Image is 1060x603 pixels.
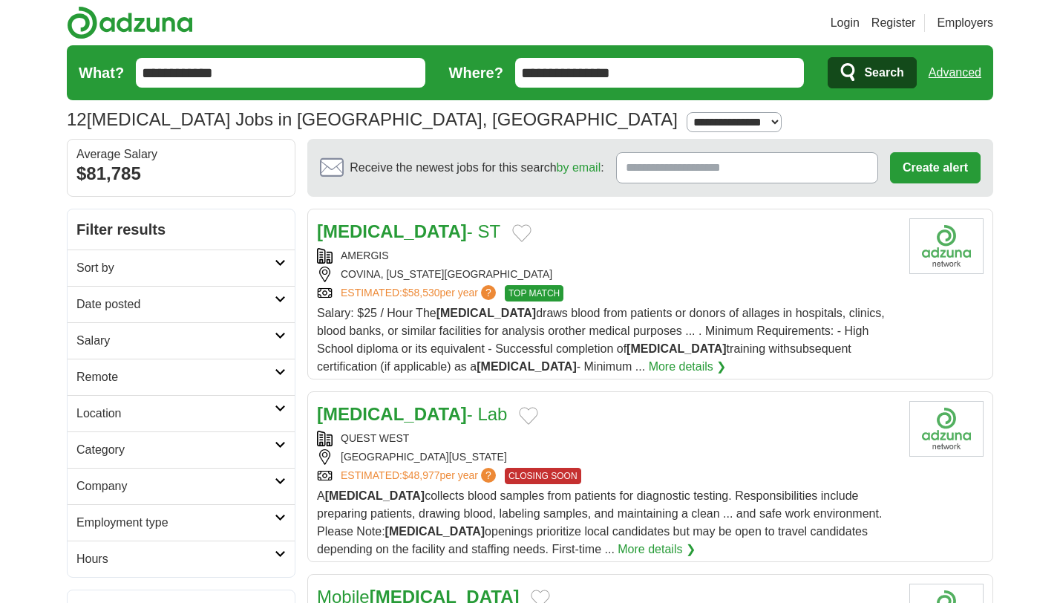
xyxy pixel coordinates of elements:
[864,58,903,88] span: Search
[317,489,882,555] span: A collects blood samples from patients for diagnostic testing. Responsibilities include preparing...
[909,218,984,274] img: Company logo
[76,477,275,495] h2: Company
[68,286,295,322] a: Date posted
[317,431,897,446] div: QUEST WEST
[557,161,601,174] a: by email
[76,405,275,423] h2: Location
[341,285,499,301] a: ESTIMATED:$58,530per year?
[79,62,124,84] label: What?
[68,431,295,468] a: Category
[317,267,897,282] div: COVINA, [US_STATE][GEOGRAPHIC_DATA]
[67,106,87,133] span: 12
[626,342,727,355] strong: [MEDICAL_DATA]
[481,285,496,300] span: ?
[937,14,993,32] a: Employers
[350,159,603,177] span: Receive the newest jobs for this search :
[929,58,981,88] a: Advanced
[76,441,275,459] h2: Category
[68,468,295,504] a: Company
[519,407,538,425] button: Add to favorite jobs
[402,469,440,481] span: $48,977
[341,468,499,484] a: ESTIMATED:$48,977per year?
[76,368,275,386] h2: Remote
[76,160,286,187] div: $81,785
[76,259,275,277] h2: Sort by
[76,149,286,160] div: Average Salary
[317,449,897,465] div: [GEOGRAPHIC_DATA][US_STATE]
[828,57,916,88] button: Search
[505,468,581,484] span: CLOSING SOON
[402,287,440,299] span: $58,530
[436,307,537,319] strong: [MEDICAL_DATA]
[317,221,467,241] strong: [MEDICAL_DATA]
[68,209,295,250] h2: Filter results
[317,248,897,264] div: AMERGIS
[909,401,984,457] img: Company logo
[890,152,981,183] button: Create alert
[317,404,507,424] a: [MEDICAL_DATA]- Lab
[68,395,295,431] a: Location
[481,468,496,483] span: ?
[67,109,678,129] h1: [MEDICAL_DATA] Jobs in [GEOGRAPHIC_DATA], [GEOGRAPHIC_DATA]
[871,14,916,32] a: Register
[68,541,295,577] a: Hours
[68,504,295,541] a: Employment type
[831,14,860,32] a: Login
[385,525,485,538] strong: [MEDICAL_DATA]
[76,296,275,313] h2: Date posted
[618,541,696,558] a: More details ❯
[68,250,295,286] a: Sort by
[477,360,577,373] strong: [MEDICAL_DATA]
[76,332,275,350] h2: Salary
[325,489,425,502] strong: [MEDICAL_DATA]
[76,550,275,568] h2: Hours
[505,285,563,301] span: TOP MATCH
[68,322,295,359] a: Salary
[67,6,193,39] img: Adzuna logo
[449,62,503,84] label: Where?
[317,221,500,241] a: [MEDICAL_DATA]- ST
[76,514,275,532] h2: Employment type
[512,224,531,242] button: Add to favorite jobs
[317,307,885,373] span: Salary: $25 / Hour The draws blood from patients or donors of allages in hospitals, clinics, bloo...
[68,359,295,395] a: Remote
[317,404,467,424] strong: [MEDICAL_DATA]
[649,358,727,376] a: More details ❯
